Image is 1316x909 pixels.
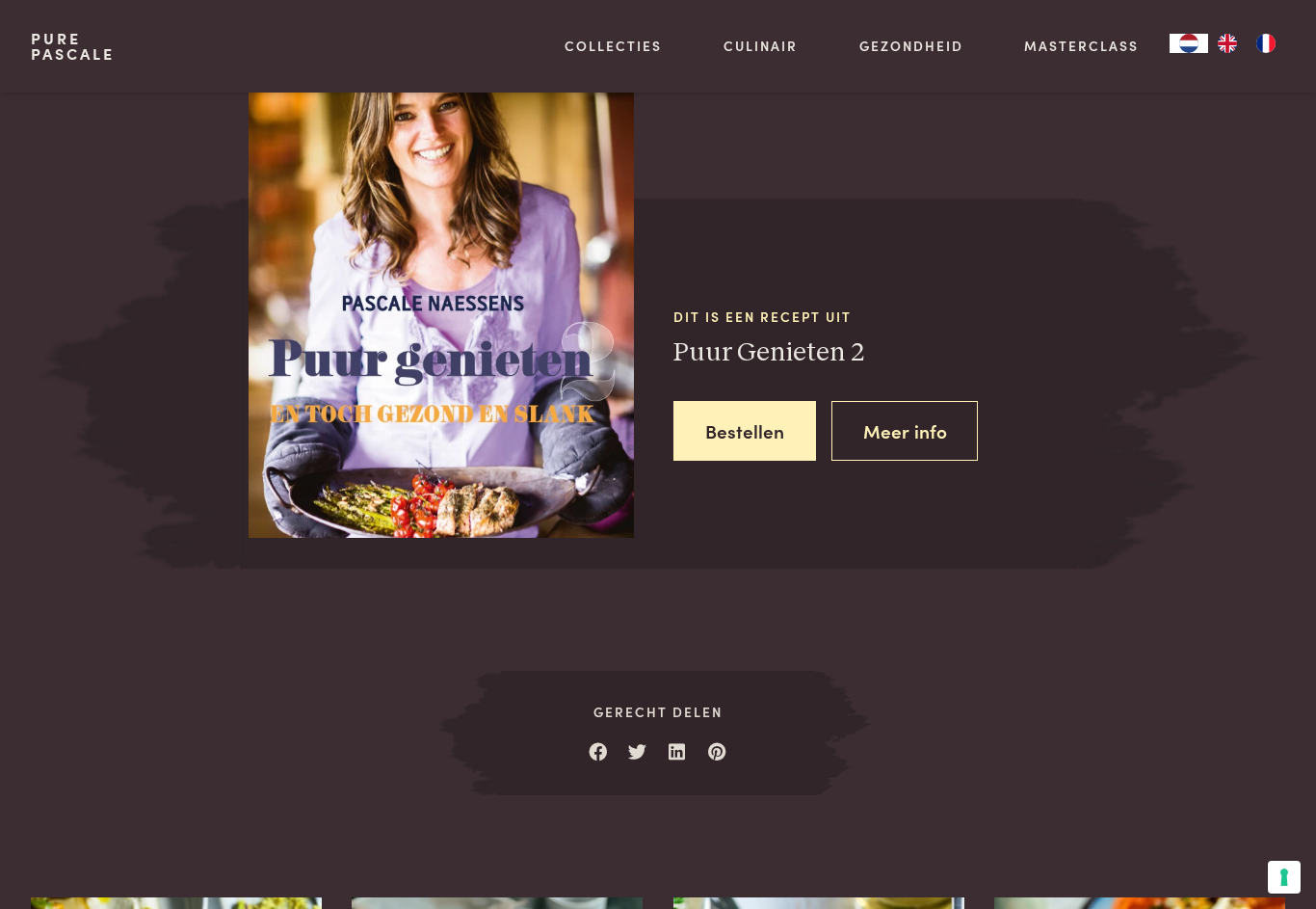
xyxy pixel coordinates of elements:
a: EN [1208,34,1247,53]
a: Collecties [565,36,662,56]
a: Bestellen [673,401,816,462]
a: PurePascale [31,31,115,62]
span: Dit is een recept uit [673,307,1076,327]
ul: Language list [1208,34,1285,53]
a: NL [1170,34,1208,53]
a: Culinair [724,36,798,56]
span: Gerecht delen [501,702,815,722]
div: Language [1170,34,1208,53]
a: FR [1247,34,1285,53]
a: Meer info [831,401,979,462]
aside: Language selected: Nederlands [1170,34,1285,53]
a: Masterclass [1024,36,1139,56]
button: Uw voorkeuren voor toestemming voor trackingtechnologieën [1268,861,1301,894]
a: Gezondheid [859,36,963,56]
h3: Puur Genieten 2 [673,336,1076,370]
